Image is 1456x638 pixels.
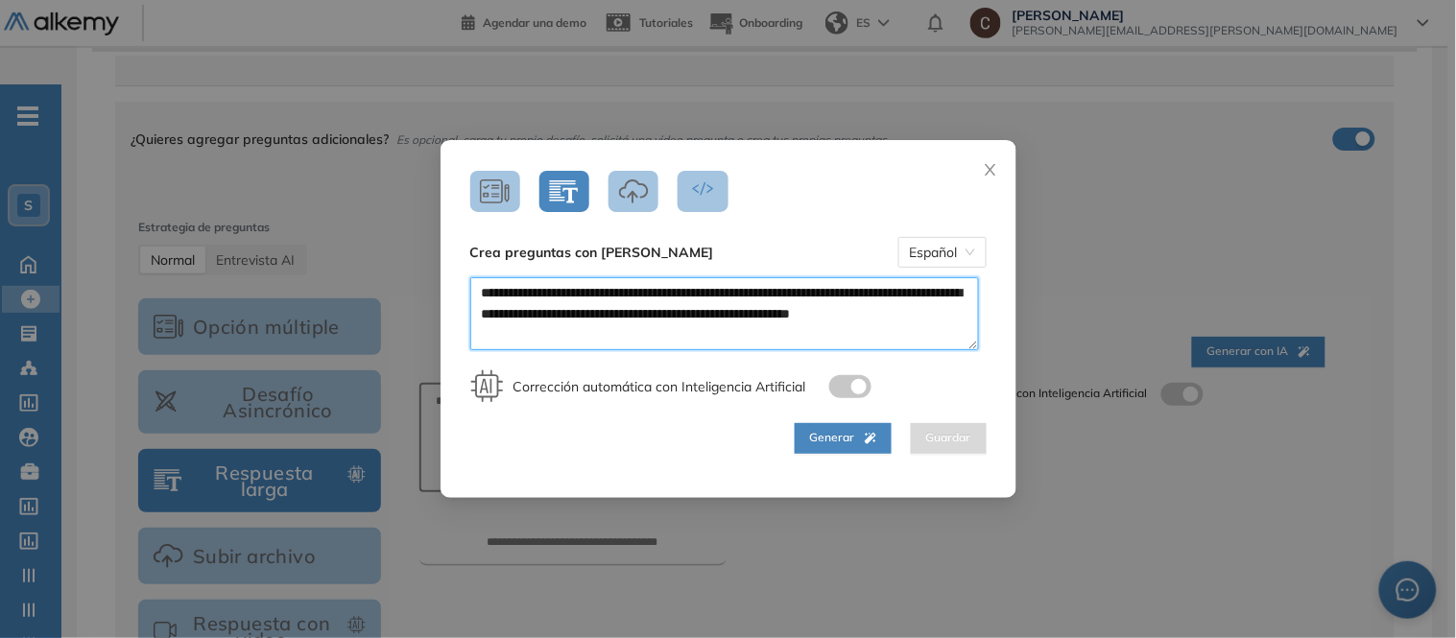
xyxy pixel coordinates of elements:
span: Generar [810,429,876,447]
span: Español [910,238,975,267]
button: Close [965,140,1016,192]
span: close [983,162,998,177]
button: Generar [795,423,892,454]
button: Guardar [911,423,987,454]
span: Corrección automática con Inteligencia Artificial [470,369,806,403]
b: Crea preguntas con [PERSON_NAME] [470,242,714,263]
span: Guardar [926,429,971,447]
